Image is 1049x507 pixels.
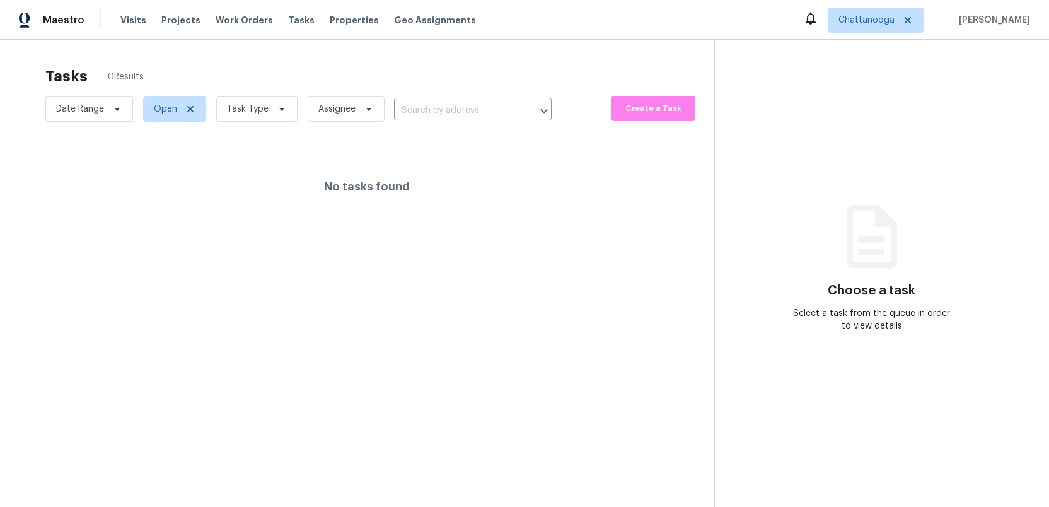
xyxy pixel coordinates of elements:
button: Open [535,102,553,120]
h4: No tasks found [324,180,410,193]
span: 0 Results [108,71,144,83]
span: Task Type [227,103,269,115]
span: Chattanooga [838,14,895,26]
span: Projects [161,14,200,26]
span: Tasks [288,16,315,25]
span: [PERSON_NAME] [954,14,1030,26]
span: Geo Assignments [394,14,476,26]
span: Maestro [43,14,84,26]
span: Work Orders [216,14,273,26]
span: Visits [120,14,146,26]
span: Open [154,103,177,115]
div: Select a task from the queue in order to view details [793,307,950,332]
span: Properties [330,14,379,26]
button: Create a Task [611,96,695,121]
h3: Choose a task [828,284,915,297]
span: Create a Task [618,102,689,116]
span: Date Range [56,103,104,115]
h2: Tasks [45,70,88,83]
input: Search by address [394,101,516,120]
span: Assignee [318,103,356,115]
